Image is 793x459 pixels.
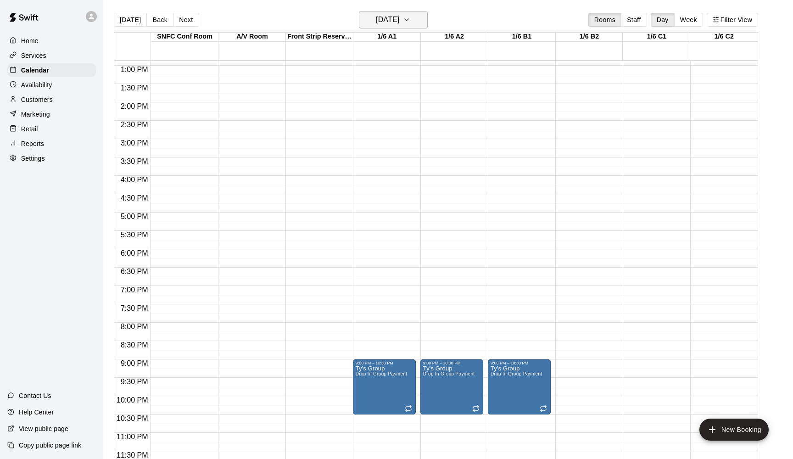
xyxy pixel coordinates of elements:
[488,33,556,41] div: 1/6 B1
[19,424,68,433] p: View public page
[423,361,480,365] div: 9:00 PM – 10:30 PM
[7,122,96,136] a: Retail
[690,33,758,41] div: 1/6 C2
[21,110,50,119] p: Marketing
[359,11,428,28] button: [DATE]
[353,359,416,414] div: 9:00 PM – 10:30 PM: Ty's Group
[146,13,173,27] button: Back
[173,13,199,27] button: Next
[7,151,96,165] a: Settings
[21,66,49,75] p: Calendar
[674,13,703,27] button: Week
[651,13,675,27] button: Day
[21,51,46,60] p: Services
[376,13,399,26] h6: [DATE]
[491,361,548,365] div: 9:00 PM – 10:30 PM
[118,323,151,330] span: 8:00 PM
[118,249,151,257] span: 6:00 PM
[118,157,151,165] span: 3:30 PM
[707,13,758,27] button: Filter View
[118,121,151,129] span: 2:30 PM
[7,34,96,48] a: Home
[623,33,690,41] div: 1/6 C1
[114,396,150,404] span: 10:00 PM
[423,371,475,376] span: Drop In Group Payment
[420,359,483,414] div: 9:00 PM – 10:30 PM: Ty's Group
[21,95,53,104] p: Customers
[118,102,151,110] span: 2:00 PM
[421,33,488,41] div: 1/6 A2
[114,13,147,27] button: [DATE]
[118,286,151,294] span: 7:00 PM
[405,405,412,412] span: Recurring event
[118,213,151,220] span: 5:00 PM
[118,194,151,202] span: 4:30 PM
[286,33,353,41] div: Front Strip Reservation
[356,371,408,376] span: Drop In Group Payment
[621,13,647,27] button: Staff
[556,33,623,41] div: 1/6 B2
[356,361,413,365] div: 9:00 PM – 10:30 PM
[472,405,480,412] span: Recurring event
[118,231,151,239] span: 5:30 PM
[7,49,96,62] a: Services
[19,408,54,417] p: Help Center
[21,154,45,163] p: Settings
[488,359,551,414] div: 9:00 PM – 10:30 PM: Ty's Group
[118,341,151,349] span: 8:30 PM
[151,33,218,41] div: SNFC Conf Room
[7,137,96,151] a: Reports
[7,107,96,121] a: Marketing
[7,78,96,92] a: Availability
[118,176,151,184] span: 4:00 PM
[114,433,150,441] span: 11:00 PM
[19,391,51,400] p: Contact Us
[114,414,150,422] span: 10:30 PM
[218,33,286,41] div: A/V Room
[118,359,151,367] span: 9:00 PM
[19,441,81,450] p: Copy public page link
[114,451,150,459] span: 11:30 PM
[118,268,151,275] span: 6:30 PM
[588,13,621,27] button: Rooms
[118,139,151,147] span: 3:00 PM
[118,84,151,92] span: 1:30 PM
[21,139,44,148] p: Reports
[7,93,96,106] a: Customers
[21,80,52,90] p: Availability
[118,66,151,73] span: 1:00 PM
[540,405,547,412] span: Recurring event
[699,419,769,441] button: add
[118,378,151,386] span: 9:30 PM
[353,33,421,41] div: 1/6 A1
[118,304,151,312] span: 7:30 PM
[21,124,38,134] p: Retail
[21,36,39,45] p: Home
[7,63,96,77] a: Calendar
[491,371,542,376] span: Drop In Group Payment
